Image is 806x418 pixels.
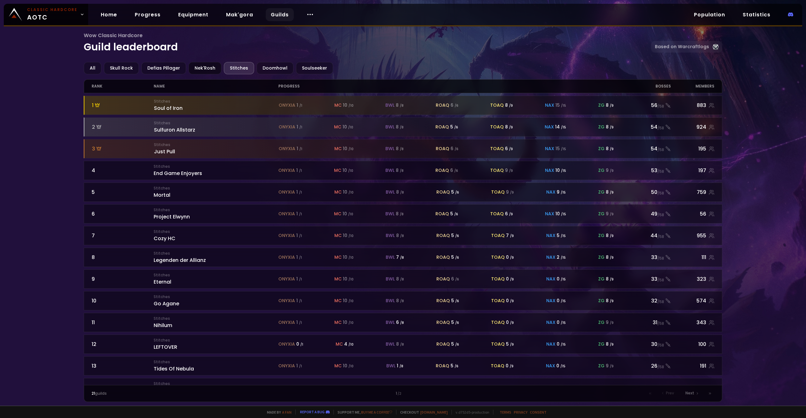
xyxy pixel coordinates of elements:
[651,41,722,53] a: Based on Warcraftlogs
[92,275,154,283] div: 9
[278,167,295,174] span: onyxia
[657,104,664,109] small: / 58
[349,277,354,282] small: / 10
[278,276,295,282] span: onyxia
[92,188,154,196] div: 5
[561,234,566,238] small: / 15
[92,232,154,240] div: 7
[278,319,295,326] span: onyxia
[27,7,77,13] small: Classic Hardcore
[400,168,404,173] small: / 8
[657,125,664,131] small: / 58
[546,232,555,239] span: nax
[96,8,122,21] a: Home
[545,145,554,152] span: nax
[396,102,404,109] div: 8
[671,210,715,218] div: 56
[92,210,154,218] div: 6
[349,255,354,260] small: / 10
[348,212,353,217] small: / 10
[278,189,295,195] span: onyxia
[343,276,354,282] div: 10
[621,319,671,326] div: 31
[154,142,279,148] small: Stitches
[606,276,614,282] div: 8
[510,234,514,238] small: / 9
[343,232,354,239] div: 10
[84,161,723,180] a: 4StitchesEnd Game Enjoyersonyxia 1 /1mc 10 /10bwl 8 /8roaq 6 /6toaq 9 /9nax 10 /15zg 9 /953/58197
[154,207,278,221] div: Project Elwynn
[505,145,513,152] div: 6
[657,256,664,261] small: / 58
[296,189,302,195] div: 1
[657,190,664,196] small: / 58
[509,147,513,151] small: / 9
[400,190,404,195] small: / 8
[505,167,513,174] div: 9
[621,275,671,283] div: 33
[606,145,614,152] div: 8
[396,254,404,261] div: 7
[343,145,354,152] div: 10
[555,145,566,152] div: 15
[545,102,554,109] span: nax
[557,297,566,304] div: 0
[343,189,354,195] div: 10
[92,297,154,305] div: 10
[154,120,279,126] small: Stitches
[385,102,394,109] span: bwl
[506,232,514,239] div: 7
[349,103,354,108] small: / 10
[490,102,504,109] span: toaq
[450,124,458,130] div: 5
[606,297,614,304] div: 8
[84,96,723,115] a: 1StitchesSoul of Irononyxia 1 /1mc 10 /10bwl 8 /8roaq 6 /6toaq 8 /9nax 15 /15zg 8 /956/58883
[296,167,302,174] div: 1
[657,299,664,305] small: / 58
[296,232,302,239] div: 1
[671,275,715,283] div: 323
[396,167,404,174] div: 8
[606,167,614,174] div: 9
[455,299,459,303] small: / 6
[436,145,449,152] span: roaq
[299,299,302,303] small: / 1
[671,319,715,326] div: 343
[510,299,514,303] small: / 9
[598,167,604,174] span: zg
[621,123,671,131] div: 54
[279,145,295,152] span: onyxia
[436,297,450,304] span: roaq
[451,254,459,261] div: 5
[343,211,353,217] div: 10
[491,254,505,261] span: toaq
[546,254,555,261] span: nax
[546,189,555,195] span: nax
[154,272,278,278] small: Stitches
[451,102,458,109] div: 6
[334,189,342,195] span: mc
[84,204,723,223] a: 6StitchesProject Elwynnonyxia 1 /1mc 10 /10bwl 8 /8roaq 5 /6toaq 6 /9nax 10 /15zg 9 /949/5856
[671,167,715,174] div: 197
[491,297,505,304] span: toaq
[506,254,514,261] div: 0
[621,167,671,174] div: 53
[557,189,566,195] div: 9
[299,255,302,260] small: / 1
[343,124,353,130] div: 10
[671,253,715,261] div: 111
[396,232,404,239] div: 8
[657,234,664,240] small: / 58
[84,226,723,245] a: 7StitchesCozy HConyxia 1 /1mc 10 /10bwl 8 /8roaq 5 /6toaq 7 /9nax 5 /15zg 8 /944/58955
[154,164,278,169] small: Stitches
[671,232,715,240] div: 955
[738,8,775,21] a: Statistics
[455,103,458,108] small: / 6
[454,168,458,173] small: / 6
[297,145,302,152] div: 1
[299,212,302,217] small: / 1
[610,125,614,130] small: / 9
[343,102,354,109] div: 10
[154,272,278,286] div: Eternal
[334,232,342,239] span: mc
